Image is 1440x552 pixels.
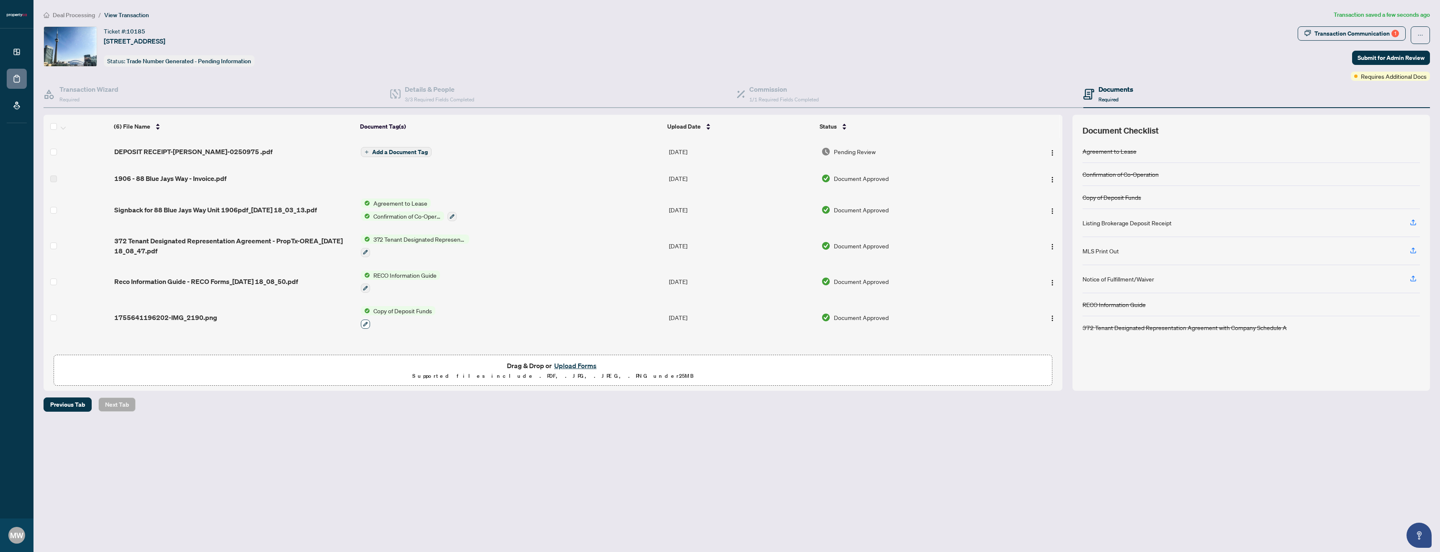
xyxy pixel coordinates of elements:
span: Pending Review [834,147,876,156]
div: 1 [1391,30,1399,37]
span: Drag & Drop orUpload FormsSupported files include .PDF, .JPG, .JPEG, .PNG under25MB [54,355,1052,386]
img: Document Status [821,205,831,214]
img: Document Status [821,174,831,183]
span: 372 Tenant Designated Representation Agreement - PropTx-OREA_[DATE] 18_08_47.pdf [114,236,354,256]
span: 3/3 Required Fields Completed [405,96,474,103]
span: Document Approved [834,277,889,286]
span: Required [1098,96,1119,103]
h4: Documents [1098,84,1133,94]
button: Logo [1046,172,1059,185]
div: 372 Tenant Designated Representation Agreement with Company Schedule A [1083,323,1287,332]
span: Signback for 88 Blue Jays Way Unit 1906pdf_[DATE] 18_03_13.pdf [114,205,317,215]
span: Previous Tab [50,398,85,411]
button: Open asap [1407,523,1432,548]
td: [DATE] [666,138,818,165]
img: Document Status [821,241,831,250]
span: Upload Date [667,122,701,131]
span: DEPOSIT RECEIPT-[PERSON_NAME]-0250975 .pdf [114,147,273,157]
div: Copy of Deposit Funds [1083,193,1141,202]
span: 1755641196202-IMG_2190.png [114,312,217,322]
li: / [98,10,101,20]
img: Status Icon [361,235,370,244]
span: (6) File Name [114,122,150,131]
span: 1/1 Required Fields Completed [749,96,819,103]
span: 372 Tenant Designated Representation Agreement with Company Schedule A [370,235,469,244]
button: Previous Tab [44,397,92,412]
h4: Commission [749,84,819,94]
div: MLS Print Out [1083,246,1119,255]
span: 10185 [126,28,145,35]
div: Status: [104,55,255,67]
span: Trade Number Generated - Pending Information [126,57,251,65]
span: Document Approved [834,241,889,250]
button: Status IconAgreement to LeaseStatus IconConfirmation of Co-Operation [361,199,457,221]
img: logo [7,13,27,18]
span: Add a Document Tag [372,149,428,155]
span: Document Approved [834,174,889,183]
span: 1906 - 88 Blue Jays Way - Invoice.pdf [114,173,226,183]
span: Drag & Drop or [507,360,599,371]
img: Logo [1049,176,1056,183]
span: Document Checklist [1083,125,1159,137]
span: home [44,12,49,18]
button: Next Tab [98,397,136,412]
img: Status Icon [361,306,370,315]
button: Upload Forms [552,360,599,371]
img: Status Icon [361,212,370,221]
div: Ticket #: [104,26,145,36]
button: Submit for Admin Review [1352,51,1430,65]
span: Required [59,96,80,103]
div: Agreement to Lease [1083,147,1137,156]
span: Requires Additional Docs [1361,72,1427,81]
h4: Details & People [405,84,474,94]
div: Notice of Fulfillment/Waiver [1083,274,1154,284]
span: [STREET_ADDRESS] [104,36,165,46]
div: RECO Information Guide [1083,300,1146,309]
h4: Transaction Wizard [59,84,118,94]
img: Document Status [821,313,831,322]
img: Logo [1049,150,1056,156]
td: [DATE] [666,228,818,264]
span: RECO Information Guide [370,271,440,280]
button: Add a Document Tag [361,147,432,157]
button: Logo [1046,203,1059,217]
button: Logo [1046,239,1059,253]
td: [DATE] [666,299,818,335]
img: Logo [1049,279,1056,286]
td: [DATE] [666,192,818,228]
th: Status [816,115,1006,138]
th: Upload Date [664,115,816,138]
button: Status IconCopy of Deposit Funds [361,306,435,329]
span: MW [10,529,23,541]
img: IMG-C12321596_1.jpg [44,27,97,66]
span: Document Approved [834,313,889,322]
th: (6) File Name [111,115,357,138]
span: Agreement to Lease [370,199,431,208]
img: Logo [1049,208,1056,214]
button: Transaction Communication1 [1298,26,1406,41]
span: Confirmation of Co-Operation [370,212,444,221]
span: Submit for Admin Review [1358,51,1425,64]
span: Status [820,122,837,131]
div: Listing Brokerage Deposit Receipt [1083,218,1172,227]
button: Status IconRECO Information Guide [361,271,440,293]
p: Supported files include .PDF, .JPG, .JPEG, .PNG under 25 MB [59,371,1047,381]
img: Status Icon [361,271,370,280]
span: ellipsis [1417,32,1423,38]
button: Status Icon372 Tenant Designated Representation Agreement with Company Schedule A [361,235,469,257]
td: [DATE] [666,165,818,192]
img: Logo [1049,243,1056,250]
span: Document Approved [834,205,889,214]
img: Status Icon [361,199,370,208]
img: Document Status [821,147,831,156]
span: plus [365,150,369,154]
button: Logo [1046,311,1059,324]
article: Transaction saved a few seconds ago [1334,10,1430,20]
td: [DATE] [666,264,818,300]
div: Confirmation of Co-Operation [1083,170,1159,179]
img: Document Status [821,277,831,286]
img: Logo [1049,315,1056,322]
span: Reco Information Guide - RECO Forms_[DATE] 18_08_50.pdf [114,276,298,286]
button: Logo [1046,145,1059,158]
